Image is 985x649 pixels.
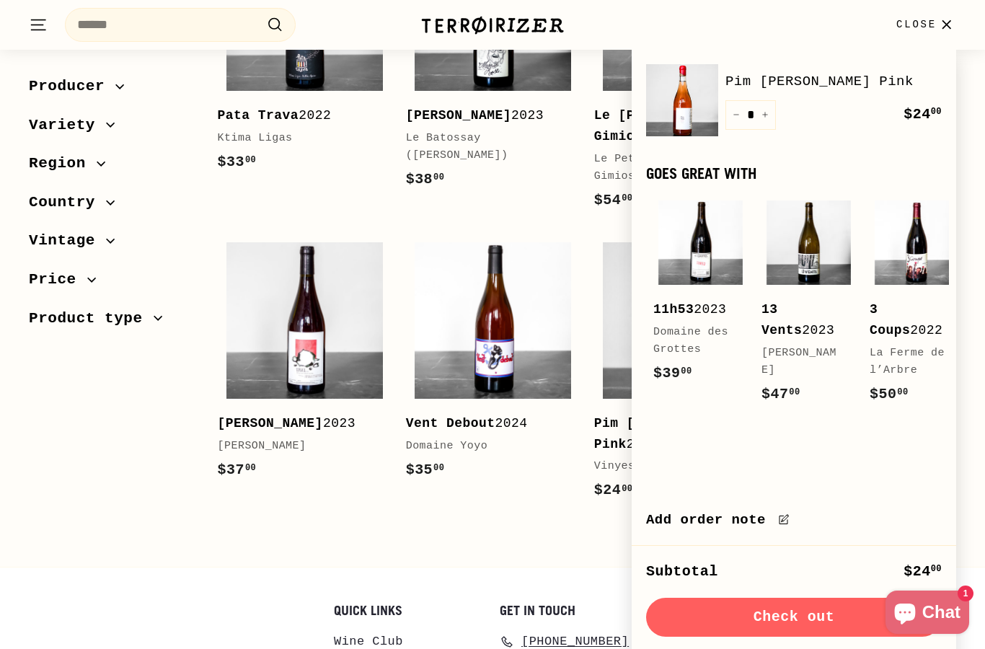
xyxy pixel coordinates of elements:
[29,225,195,264] button: Vintage
[594,416,732,451] b: Pim [PERSON_NAME] Pink
[218,416,323,431] b: [PERSON_NAME]
[789,387,800,397] sup: 00
[29,113,106,138] span: Variety
[653,324,733,358] div: Domaine des Grottes
[622,193,632,203] sup: 00
[870,299,949,341] div: 2022
[646,560,718,583] div: Subtotal
[888,4,965,46] button: Close
[594,105,754,147] div: 2023
[406,416,495,431] b: Vent Debout
[761,345,841,379] div: [PERSON_NAME]
[594,151,754,185] div: Le Petit Domaine de Gimios
[29,71,195,110] button: Producer
[761,299,841,341] div: 2023
[622,484,632,494] sup: 00
[406,171,445,187] span: $38
[897,387,908,397] sup: 00
[725,100,747,130] button: Reduce item quantity by one
[646,509,942,531] label: Add order note
[653,196,747,399] a: 11h532023Domaine des Grottes
[433,463,444,473] sup: 00
[725,71,942,92] a: Pim [PERSON_NAME] Pink
[594,482,633,498] span: $24
[218,154,257,170] span: $33
[406,130,565,164] div: Le Batossay ([PERSON_NAME])
[29,306,154,331] span: Product type
[406,438,565,455] div: Domaine Yoyo
[218,413,377,434] div: 2023
[29,148,195,187] button: Region
[500,604,651,618] h2: Get in touch
[29,229,106,253] span: Vintage
[29,151,97,176] span: Region
[29,74,115,99] span: Producer
[761,302,802,337] b: 13 Vents
[406,108,511,123] b: [PERSON_NAME]
[881,591,973,637] inbox-online-store-chat: Shopify online store chat
[406,234,580,496] a: Vent Debout2024Domaine Yoyo
[218,130,377,147] div: Ktima Ligas
[761,386,800,402] span: $47
[904,560,942,583] div: $24
[406,413,565,434] div: 2024
[754,100,776,130] button: Increase item quantity by one
[218,462,257,478] span: $37
[406,462,445,478] span: $35
[245,155,256,165] sup: 00
[29,187,195,226] button: Country
[29,303,195,342] button: Product type
[218,108,299,123] b: Pata Trava
[653,365,692,381] span: $39
[870,302,910,337] b: 3 Coups
[904,106,942,123] span: $24
[245,463,256,473] sup: 00
[931,564,942,574] sup: 00
[218,105,377,126] div: 2022
[646,64,718,136] img: Pim Pam Pink
[870,196,963,420] a: 3 Coups2022La Ferme de l’Arbre
[870,386,909,402] span: $50
[406,105,565,126] div: 2023
[218,438,377,455] div: [PERSON_NAME]
[896,17,937,32] span: Close
[29,268,87,292] span: Price
[646,598,942,637] button: Check out
[29,190,106,215] span: Country
[870,345,949,379] div: La Ferme de l’Arbre
[594,413,754,455] div: 2022
[646,165,942,182] div: Goes great with
[681,366,692,376] sup: 00
[761,196,855,420] a: 13 Vents2023[PERSON_NAME]
[931,107,942,117] sup: 00
[218,234,392,496] a: [PERSON_NAME]2023[PERSON_NAME]
[653,302,694,317] b: 11h53
[29,264,195,303] button: Price
[433,172,444,182] sup: 00
[29,110,195,149] button: Variety
[594,192,633,208] span: $54
[334,604,485,618] h2: Quick links
[594,108,748,144] b: Le [PERSON_NAME] De Gimios
[594,234,768,517] a: Pim [PERSON_NAME] Pink2022Vinyes Singulars
[594,458,754,475] div: Vinyes Singulars
[653,299,733,320] div: 2023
